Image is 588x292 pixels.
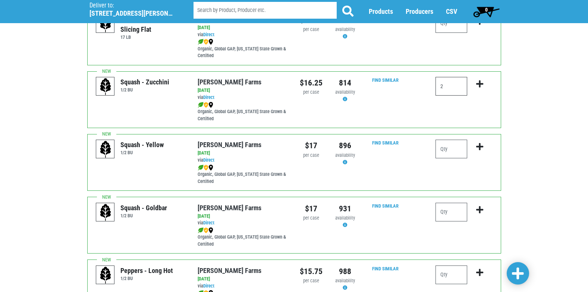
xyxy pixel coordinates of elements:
div: via [198,157,288,164]
input: Search by Product, Producer etc. [194,2,337,19]
div: $17 [300,140,323,152]
div: 896 [334,140,356,152]
div: $15.75 [300,265,323,277]
input: Qty [436,203,467,221]
h6: 1/2 BU [120,87,169,93]
span: availability [335,89,355,95]
input: Qty [436,140,467,158]
div: $16.25 [300,77,323,89]
a: Direct [203,94,214,100]
div: Squash - Zucchini [120,77,169,87]
div: 931 [334,203,356,215]
div: via [198,283,288,290]
a: Direct [203,157,214,163]
a: 0 [470,4,503,19]
a: Find Similar [372,140,399,146]
a: Direct [203,32,214,37]
a: [PERSON_NAME] Farms [198,204,261,212]
img: placeholder-variety-43d6402dacf2d531de610a020419775a.svg [96,203,115,222]
img: leaf-e5c59151409436ccce96b2ca1b28e03c.png [198,165,204,171]
img: safety-e55c860ca8c00a9c171001a62a92dabd.png [204,102,208,108]
div: Squash - Yellow [120,140,164,150]
div: per case [300,26,323,33]
div: [DATE] [198,24,288,31]
div: per case [300,89,323,96]
img: map_marker-0e94453035b3232a4d21701695807de9.png [208,165,213,171]
div: via [198,94,288,101]
div: via [198,31,288,38]
div: Organic, Global GAP, [US_STATE] State Grown & Certified [198,101,288,122]
a: [PERSON_NAME] Farms [198,267,261,274]
span: 0 [485,7,488,13]
a: CSV [446,8,457,16]
div: [DATE] [198,87,288,94]
a: Products [369,8,393,16]
div: Organic, Global GAP, [US_STATE] State Grown & Certified [198,164,288,185]
div: [DATE] [198,150,288,157]
input: Qty [436,265,467,284]
img: safety-e55c860ca8c00a9c171001a62a92dabd.png [204,39,208,45]
img: placeholder-variety-43d6402dacf2d531de610a020419775a.svg [96,77,115,96]
a: Find Similar [372,77,399,83]
div: per case [300,215,323,222]
img: placeholder-variety-43d6402dacf2d531de610a020419775a.svg [96,15,115,33]
a: [PERSON_NAME] Farms [198,78,261,86]
div: Peppers - Long Hot [120,265,173,276]
input: Qty [436,14,467,33]
a: Producers [406,8,433,16]
span: availability [335,152,355,158]
div: [DATE] [198,213,288,220]
div: per case [300,152,323,159]
h6: 1/2 BU [120,150,164,155]
img: map_marker-0e94453035b3232a4d21701695807de9.png [208,102,213,108]
a: Find Similar [372,266,399,271]
img: leaf-e5c59151409436ccce96b2ca1b28e03c.png [198,39,204,45]
div: $17 [300,203,323,215]
img: placeholder-variety-43d6402dacf2d531de610a020419775a.svg [96,266,115,285]
div: per case [300,277,323,285]
a: Direct [203,283,214,289]
img: map_marker-0e94453035b3232a4d21701695807de9.png [208,227,213,233]
img: safety-e55c860ca8c00a9c171001a62a92dabd.png [204,227,208,233]
div: via [198,220,288,227]
div: [DATE] [198,276,288,283]
div: 814 [334,77,356,89]
div: Squash - Goldbar [120,203,167,213]
img: leaf-e5c59151409436ccce96b2ca1b28e03c.png [198,102,204,108]
span: availability [335,27,355,32]
img: leaf-e5c59151409436ccce96b2ca1b28e03c.png [198,227,204,233]
h6: 1/2 BU [120,213,167,218]
h6: 17 LB [120,34,186,40]
img: map_marker-0e94453035b3232a4d21701695807de9.png [208,39,213,45]
a: Find Similar [372,203,399,209]
div: Organic, Global GAP, [US_STATE] State Grown & Certified [198,227,288,248]
span: availability [335,215,355,221]
img: safety-e55c860ca8c00a9c171001a62a92dabd.png [204,165,208,171]
h6: 1/2 BU [120,276,173,281]
p: Deliver to: [89,2,174,9]
div: Organic, Global GAP, [US_STATE] State Grown & Certified [198,38,288,60]
a: Direct [203,220,214,226]
a: [PERSON_NAME] Farms [198,141,261,149]
h5: [STREET_ADDRESS][PERSON_NAME] [89,9,174,18]
div: 988 [334,265,356,277]
img: placeholder-variety-43d6402dacf2d531de610a020419775a.svg [96,140,115,159]
div: Tomatoes - Field Grown Slicing Flat [120,14,186,34]
span: availability [335,278,355,283]
input: Qty [436,77,467,96]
